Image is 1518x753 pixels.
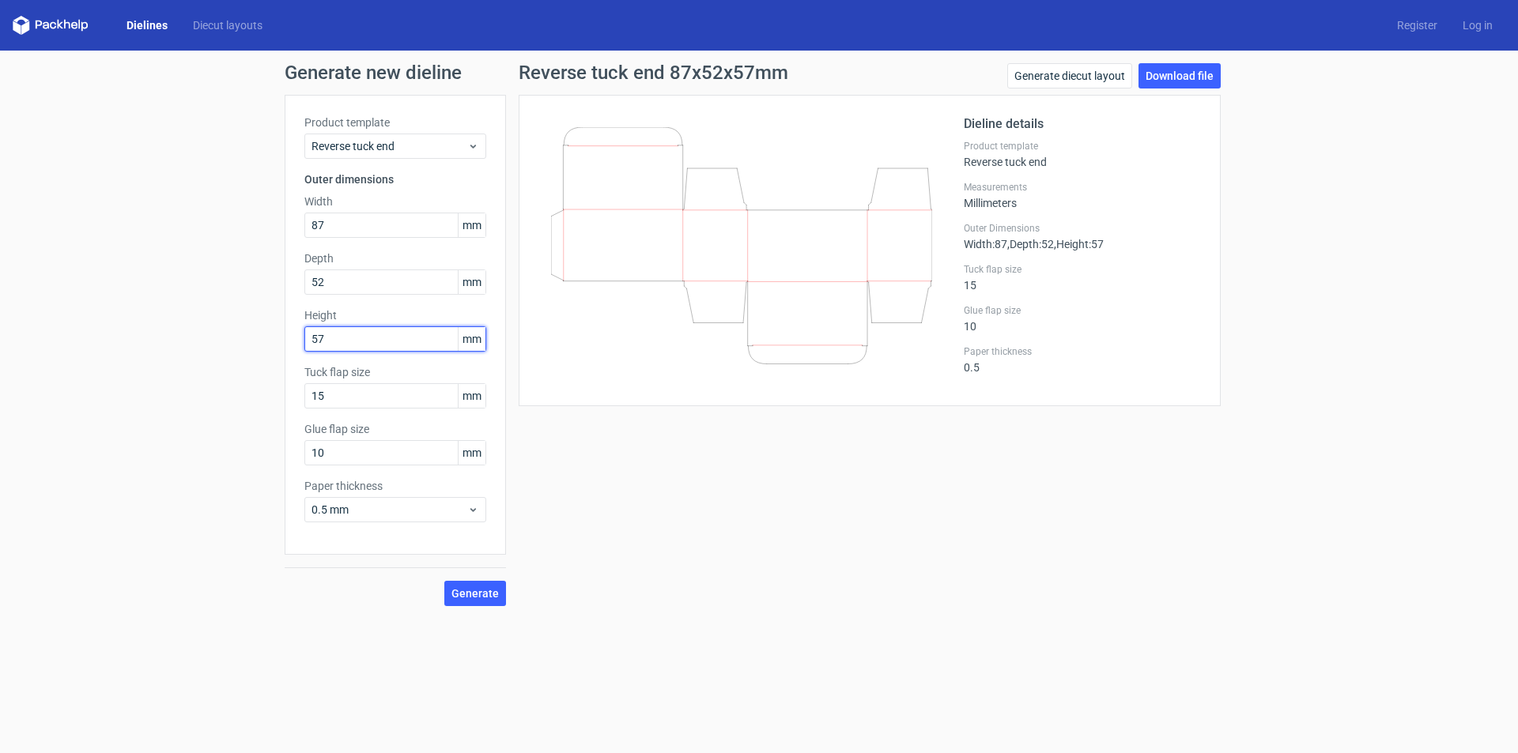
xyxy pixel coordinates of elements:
[458,270,485,294] span: mm
[964,263,1201,276] label: Tuck flap size
[304,364,486,380] label: Tuck flap size
[458,384,485,408] span: mm
[451,588,499,599] span: Generate
[114,17,180,33] a: Dielines
[458,213,485,237] span: mm
[964,140,1201,168] div: Reverse tuck end
[1054,238,1104,250] span: , Height : 57
[964,222,1201,235] label: Outer Dimensions
[304,421,486,437] label: Glue flap size
[285,63,1233,82] h1: Generate new dieline
[304,478,486,494] label: Paper thickness
[458,441,485,465] span: mm
[180,17,275,33] a: Diecut layouts
[964,345,1201,374] div: 0.5
[964,181,1201,194] label: Measurements
[964,140,1201,152] label: Product template
[444,581,506,606] button: Generate
[1138,63,1221,88] a: Download file
[312,138,467,154] span: Reverse tuck end
[964,115,1201,134] h2: Dieline details
[458,327,485,351] span: mm
[304,171,486,187] h3: Outer dimensions
[964,345,1201,358] label: Paper thickness
[964,263,1201,292] div: 15
[312,502,467,518] span: 0.5 mm
[304,250,486,266] label: Depth
[964,304,1201,333] div: 10
[964,181,1201,209] div: Millimeters
[1384,17,1450,33] a: Register
[964,304,1201,317] label: Glue flap size
[304,115,486,130] label: Product template
[964,238,1007,250] span: Width : 87
[304,307,486,323] label: Height
[519,63,788,82] h1: Reverse tuck end 87x52x57mm
[1450,17,1505,33] a: Log in
[1007,238,1054,250] span: , Depth : 52
[1007,63,1132,88] a: Generate diecut layout
[304,194,486,209] label: Width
